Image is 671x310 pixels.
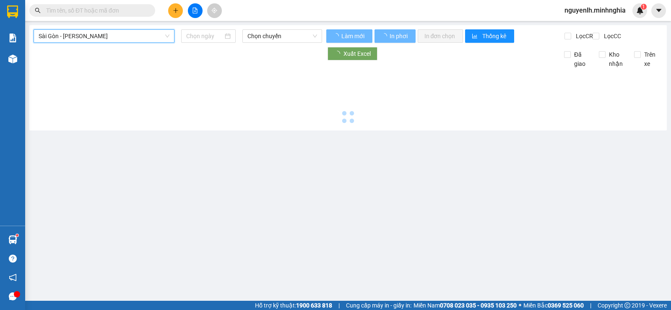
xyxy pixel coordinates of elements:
[636,7,644,14] img: icon-new-feature
[9,292,17,300] span: message
[8,34,17,42] img: solution-icon
[207,3,222,18] button: aim
[328,47,377,60] button: Xuất Excel
[46,6,145,15] input: Tìm tên, số ĐT hoặc mã đơn
[186,31,224,41] input: Chọn ngày
[651,3,666,18] button: caret-down
[606,50,627,68] span: Kho nhận
[655,7,663,14] span: caret-down
[418,29,463,43] button: In đơn chọn
[346,301,411,310] span: Cung cấp máy in - giấy in:
[375,29,416,43] button: In phơi
[601,31,622,41] span: Lọc CC
[168,3,183,18] button: plus
[8,55,17,63] img: warehouse-icon
[572,31,594,41] span: Lọc CR
[247,30,317,42] span: Chọn chuyến
[440,302,517,309] strong: 0708 023 035 - 0935 103 250
[465,29,514,43] button: bar-chartThống kê
[16,234,18,237] sup: 1
[192,8,198,13] span: file-add
[39,30,169,42] span: Sài Gòn - Phan Rí
[211,8,217,13] span: aim
[326,29,372,43] button: Làm mới
[341,31,366,41] span: Làm mới
[296,302,332,309] strong: 1900 633 818
[381,33,388,39] span: loading
[414,301,517,310] span: Miền Nam
[571,50,593,68] span: Đã giao
[9,255,17,263] span: question-circle
[9,274,17,281] span: notification
[390,31,409,41] span: In phơi
[482,31,507,41] span: Thống kê
[35,8,41,13] span: search
[641,4,647,10] sup: 1
[7,5,18,18] img: logo-vxr
[590,301,591,310] span: |
[338,301,340,310] span: |
[523,301,584,310] span: Miền Bắc
[519,304,521,307] span: ⚪️
[548,302,584,309] strong: 0369 525 060
[641,50,663,68] span: Trên xe
[558,5,632,16] span: nguyenlh.minhnghia
[173,8,179,13] span: plus
[188,3,203,18] button: file-add
[8,235,17,244] img: warehouse-icon
[255,301,332,310] span: Hỗ trợ kỹ thuật:
[642,4,645,10] span: 1
[624,302,630,308] span: copyright
[333,33,340,39] span: loading
[472,33,479,40] span: bar-chart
